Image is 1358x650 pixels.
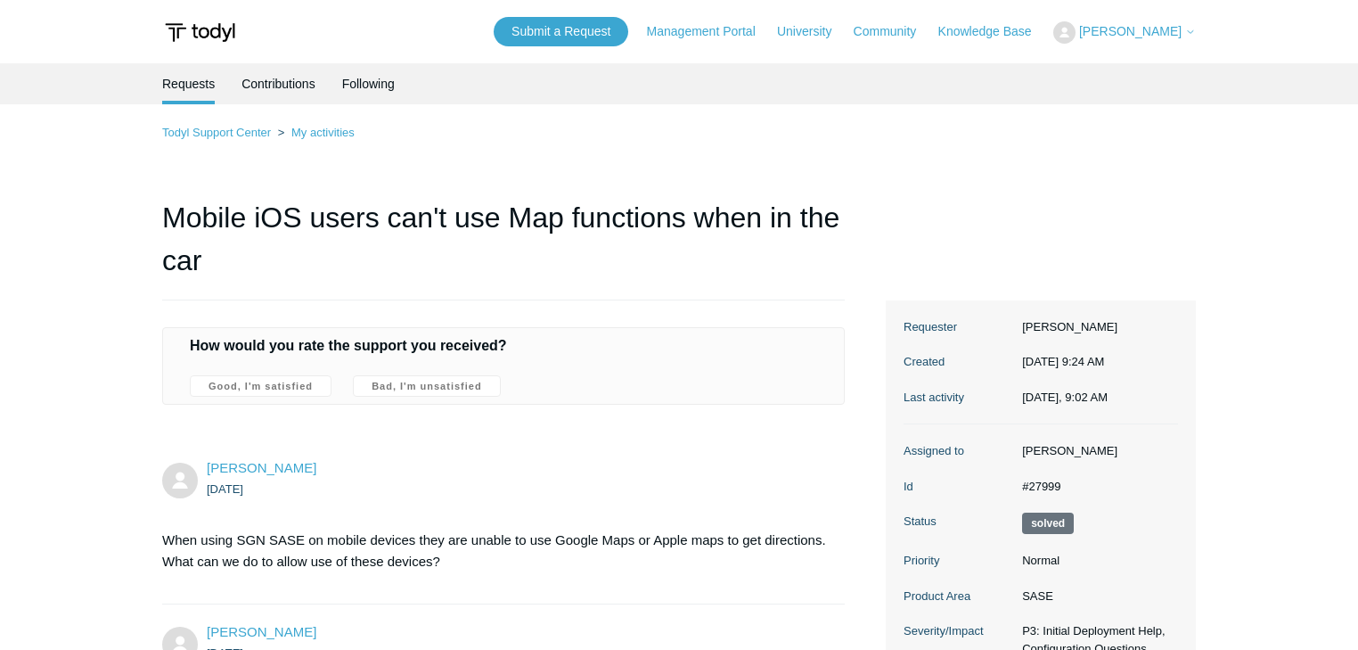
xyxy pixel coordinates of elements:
[190,335,817,357] h4: How would you rate the support you received?
[904,389,1013,407] dt: Last activity
[207,460,316,475] span: John Ruffner
[1013,552,1178,570] dd: Normal
[854,22,935,41] a: Community
[207,482,243,496] time: 09/09/2025, 09:24
[904,622,1013,640] dt: Severity/Impact
[904,353,1013,371] dt: Created
[647,22,773,41] a: Management Portal
[190,375,331,397] label: Good, I'm satisfied
[1053,21,1196,44] button: [PERSON_NAME]
[274,126,355,139] li: My activities
[241,63,315,104] a: Contributions
[1022,391,1108,404] time: 09/15/2025, 09:02
[904,442,1013,460] dt: Assigned to
[1079,24,1182,38] span: [PERSON_NAME]
[162,530,827,572] p: When using SGN SASE on mobile devices they are unable to use Google Maps or Apple maps to get dir...
[1013,318,1178,336] dd: [PERSON_NAME]
[207,624,316,639] span: John Ruffner
[162,196,845,300] h1: Mobile iOS users can't use Map functions when in the car
[1013,442,1178,460] dd: [PERSON_NAME]
[904,552,1013,570] dt: Priority
[904,588,1013,605] dt: Product Area
[207,624,316,639] a: [PERSON_NAME]
[1022,355,1104,368] time: 09/09/2025, 09:24
[1013,588,1178,605] dd: SASE
[777,22,849,41] a: University
[1022,513,1074,534] span: This request has been solved
[904,478,1013,496] dt: Id
[353,375,500,397] label: Bad, I'm unsatisfied
[162,126,271,139] a: Todyl Support Center
[938,22,1050,41] a: Knowledge Base
[904,513,1013,531] dt: Status
[342,63,395,104] a: Following
[291,126,355,139] a: My activities
[207,460,316,475] a: [PERSON_NAME]
[1013,478,1178,496] dd: #27999
[162,16,238,49] img: Todyl Support Center Help Center home page
[494,17,628,46] a: Submit a Request
[904,318,1013,336] dt: Requester
[162,63,215,104] li: Requests
[162,126,274,139] li: Todyl Support Center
